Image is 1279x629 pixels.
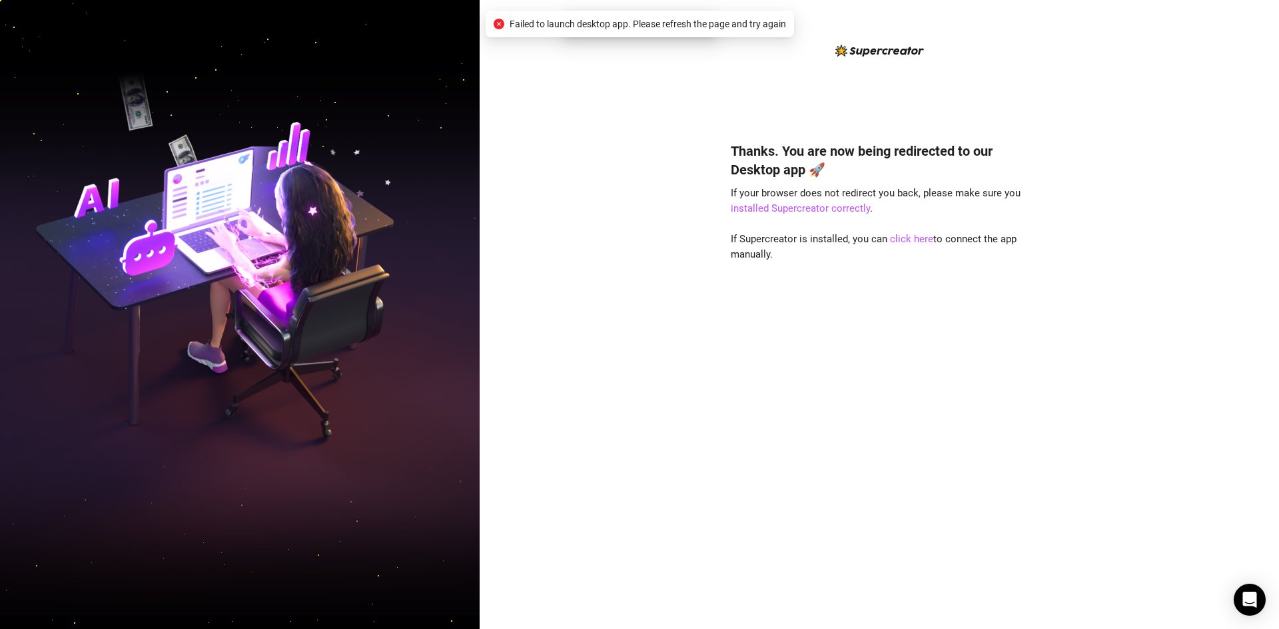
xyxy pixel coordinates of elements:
[731,142,1028,179] h4: Thanks. You are now being redirected to our Desktop app 🚀
[731,233,1017,261] span: If Supercreator is installed, you can to connect the app manually.
[1234,584,1266,616] div: Open Intercom Messenger
[835,45,924,57] img: logo-BBDzfeDw.svg
[510,17,786,31] span: Failed to launch desktop app. Please refresh the page and try again
[731,187,1021,215] span: If your browser does not redirect you back, please make sure you .
[731,202,870,214] a: installed Supercreator correctly
[890,233,933,245] a: click here
[494,19,504,29] span: close-circle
